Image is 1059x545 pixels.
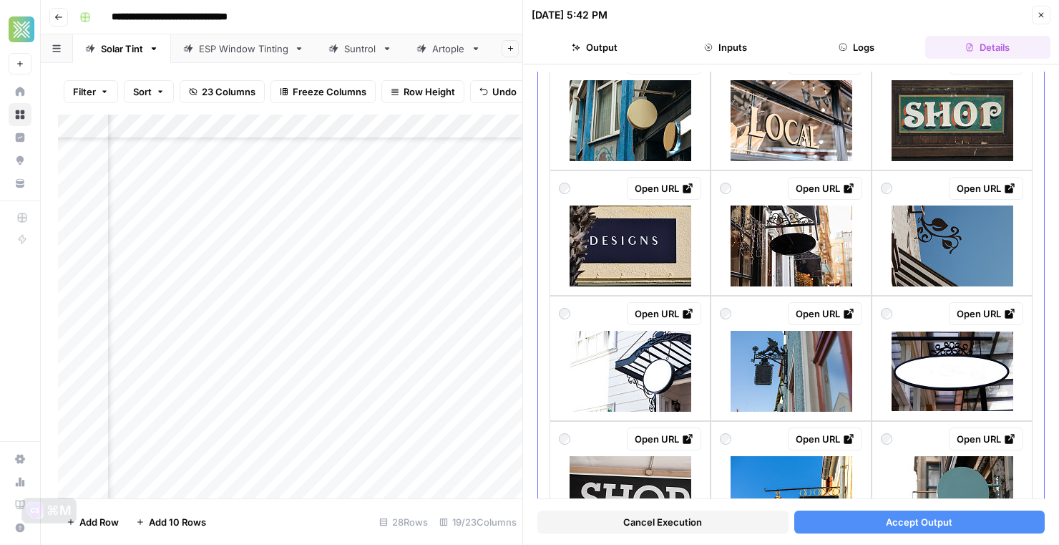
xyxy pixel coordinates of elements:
div: Open URL [635,432,693,446]
div: Open URL [957,181,1015,196]
button: Row Height [381,80,464,103]
a: Settings [9,448,31,471]
span: Add 10 Rows [149,515,206,529]
a: Open URL [949,428,1023,450]
img: signboard-mockup-and-template-empty-frame-for-logo-and-text-on-the-background.jpg [570,331,691,412]
a: Opportunities [9,149,31,172]
a: Open URL [949,177,1023,200]
div: 28 Rows [374,511,434,534]
button: Workspace: Xponent21 [9,11,31,47]
img: store-sign-shop-facade-text-on-retail-building-front-view-business-boutique.jpg [570,456,691,537]
img: designs.jpg [570,206,691,286]
a: Open URL [627,177,701,200]
span: Freeze Columns [293,85,366,99]
a: Suntrol [316,34,404,63]
div: [DATE] 5:42 PM [532,8,607,22]
button: Inputs [663,36,788,59]
span: 23 Columns [202,85,255,99]
button: Help + Support [9,516,31,539]
a: Open URL [627,428,701,450]
div: Open URL [796,307,854,321]
div: ESP Window Tinting [199,42,288,56]
img: decorative-metal-leaves-and-awning.jpg [892,206,1013,286]
a: Open URL [627,302,701,325]
span: Filter [73,85,96,99]
a: Open URL [788,428,862,450]
a: Learning Hub [9,493,31,516]
span: Add Row [79,515,119,529]
span: Sort [133,85,152,99]
span: Row Height [404,85,455,99]
a: Home [9,80,31,103]
img: the-word-shop.jpg [892,80,1013,161]
div: Open URL [796,181,854,196]
button: Filter [64,80,118,103]
button: Freeze Columns [270,80,376,103]
div: Artople [432,42,465,56]
img: empty-signboard-in-the-gothic-style.jpg [731,331,852,412]
a: Solar Tint [73,34,171,63]
button: Add Row [58,511,127,534]
img: cafe-blank-signboard-on-the-street-mock-up.jpg [731,206,852,286]
button: Details [925,36,1050,59]
img: photo-blank-signboard-on-the-street-with-copy-space.jpg [892,456,1013,537]
button: Logs [794,36,919,59]
img: blank-store-signboard-design-mockup-in-the-street.jpg [570,80,691,161]
a: ESP Window Tinting [171,34,316,63]
div: ⌘M [47,503,72,518]
a: Open URL [788,302,862,325]
span: Undo [492,85,517,99]
button: Output [532,36,657,59]
div: Open URL [957,307,1015,321]
a: Insights [9,126,31,149]
button: Add 10 Rows [127,511,215,534]
a: Your Data [9,172,31,195]
button: Cancel Execution [537,511,789,534]
img: dragor-denmark.jpg [731,456,852,537]
div: Suntrol [344,42,376,56]
div: 19/23 Columns [434,511,522,534]
div: Open URL [957,432,1015,446]
a: Open URL [788,177,862,200]
div: Open URL [796,432,854,446]
img: label-shop.jpg [892,332,1013,411]
div: Open URL [635,307,693,321]
a: Open URL [949,302,1023,325]
div: Open URL [635,181,693,196]
a: Browse [9,103,31,126]
a: Artople [404,34,493,63]
img: Xponent21 Logo [9,16,34,42]
img: local-text-on-shop-window-in-granville-island-public-market.jpg [731,80,852,161]
span: Cancel Execution [623,515,702,529]
button: 23 Columns [180,80,265,103]
span: Accept Output [886,515,952,529]
button: Sort [124,80,174,103]
div: Solar Tint [101,42,143,56]
button: Accept Output [794,511,1045,534]
a: Usage [9,471,31,493]
button: Undo [470,80,526,103]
